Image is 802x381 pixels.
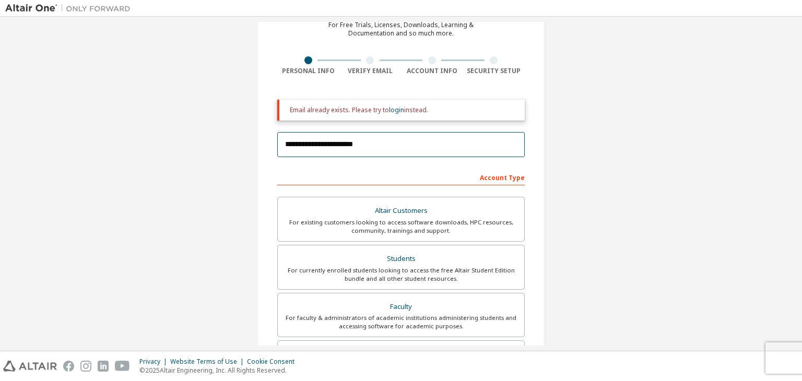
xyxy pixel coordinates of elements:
div: Email already exists. Please try to instead. [290,106,516,114]
div: For currently enrolled students looking to access the free Altair Student Edition bundle and all ... [284,266,518,283]
div: For existing customers looking to access software downloads, HPC resources, community, trainings ... [284,218,518,235]
div: Account Info [401,67,463,75]
img: facebook.svg [63,361,74,372]
div: For faculty & administrators of academic institutions administering students and accessing softwa... [284,314,518,330]
div: Privacy [139,358,170,366]
div: Verify Email [339,67,402,75]
div: Website Terms of Use [170,358,247,366]
div: Students [284,252,518,266]
div: Account Type [277,169,525,185]
div: For Free Trials, Licenses, Downloads, Learning & Documentation and so much more. [328,21,474,38]
p: © 2025 Altair Engineering, Inc. All Rights Reserved. [139,366,301,375]
div: Faculty [284,300,518,314]
div: Altair Customers [284,204,518,218]
img: Altair One [5,3,136,14]
img: instagram.svg [80,361,91,372]
img: youtube.svg [115,361,130,372]
img: linkedin.svg [98,361,109,372]
div: Cookie Consent [247,358,301,366]
a: login [389,105,404,114]
div: Personal Info [277,67,339,75]
div: Security Setup [463,67,525,75]
img: altair_logo.svg [3,361,57,372]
